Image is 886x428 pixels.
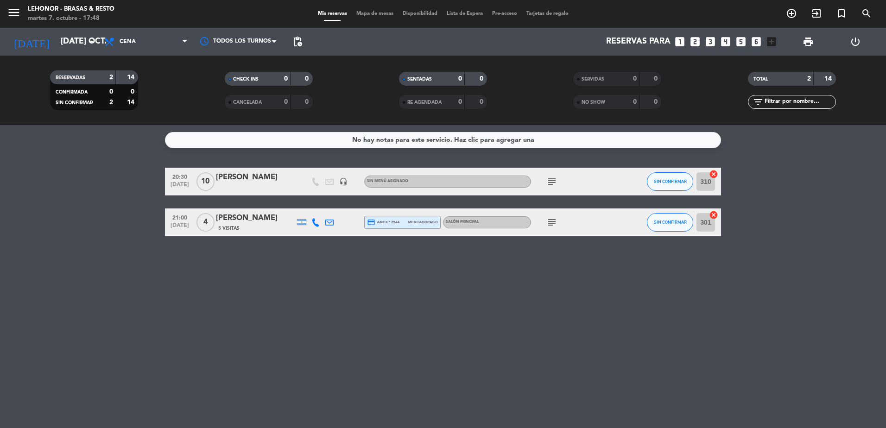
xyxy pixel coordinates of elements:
span: 4 [196,213,215,232]
span: [DATE] [168,222,191,233]
span: RESERVADAS [56,76,85,80]
span: TOTAL [753,77,768,82]
span: Disponibilidad [398,11,442,16]
i: looks_6 [750,36,762,48]
span: [DATE] [168,182,191,192]
strong: 0 [305,99,310,105]
i: subject [546,176,557,187]
strong: 0 [480,76,485,82]
i: cancel [709,210,718,220]
span: Sin menú asignado [367,179,408,183]
strong: 14 [824,76,834,82]
i: subject [546,217,557,228]
span: Pre-acceso [487,11,522,16]
button: menu [7,6,21,23]
span: pending_actions [292,36,303,47]
strong: 0 [305,76,310,82]
strong: 0 [633,99,637,105]
i: add_circle_outline [786,8,797,19]
strong: 2 [807,76,811,82]
i: looks_4 [720,36,732,48]
span: CANCELADA [233,100,262,105]
div: LOG OUT [832,28,879,56]
i: [DATE] [7,31,56,52]
strong: 2 [109,74,113,81]
div: [PERSON_NAME] [216,171,295,183]
strong: 0 [480,99,485,105]
div: [PERSON_NAME] [216,212,295,224]
div: martes 7. octubre - 17:48 [28,14,114,23]
strong: 0 [131,88,136,95]
div: No hay notas para este servicio. Haz clic para agregar una [352,135,534,145]
strong: 0 [109,88,113,95]
span: CONFIRMADA [56,90,88,94]
strong: 14 [127,74,136,81]
span: SIN CONFIRMAR [56,101,93,105]
i: power_settings_new [850,36,861,47]
span: SALÓN PRINCIPAL [446,220,479,224]
span: RE AGENDADA [407,100,442,105]
strong: 0 [654,76,659,82]
span: Mis reservas [313,11,352,16]
strong: 0 [654,99,659,105]
i: search [861,8,872,19]
span: SENTADAS [407,77,432,82]
i: looks_two [689,36,701,48]
i: headset_mic [339,177,348,186]
i: looks_one [674,36,686,48]
strong: 2 [109,99,113,106]
i: looks_3 [704,36,716,48]
button: SIN CONFIRMAR [647,172,693,191]
span: SERVIDAS [582,77,604,82]
div: Lehonor - Brasas & Resto [28,5,114,14]
span: 21:00 [168,212,191,222]
strong: 0 [284,76,288,82]
strong: 14 [127,99,136,106]
span: Tarjetas de regalo [522,11,573,16]
i: credit_card [367,218,375,227]
i: filter_list [753,96,764,107]
span: Reservas para [606,37,671,46]
span: 5 Visitas [218,225,240,232]
span: 20:30 [168,171,191,182]
span: SIN CONFIRMAR [654,179,687,184]
strong: 0 [458,99,462,105]
i: arrow_drop_down [86,36,97,47]
strong: 0 [284,99,288,105]
span: SIN CONFIRMAR [654,220,687,225]
span: Mapa de mesas [352,11,398,16]
span: CHECK INS [233,77,259,82]
i: cancel [709,170,718,179]
span: mercadopago [408,219,438,225]
span: NO SHOW [582,100,605,105]
span: Cena [120,38,136,45]
i: add_box [766,36,778,48]
i: exit_to_app [811,8,822,19]
strong: 0 [458,76,462,82]
span: Lista de Espera [442,11,487,16]
button: SIN CONFIRMAR [647,213,693,232]
strong: 0 [633,76,637,82]
i: turned_in_not [836,8,847,19]
i: menu [7,6,21,19]
i: looks_5 [735,36,747,48]
span: print [803,36,814,47]
span: amex * 2544 [367,218,399,227]
span: 10 [196,172,215,191]
input: Filtrar por nombre... [764,97,835,107]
